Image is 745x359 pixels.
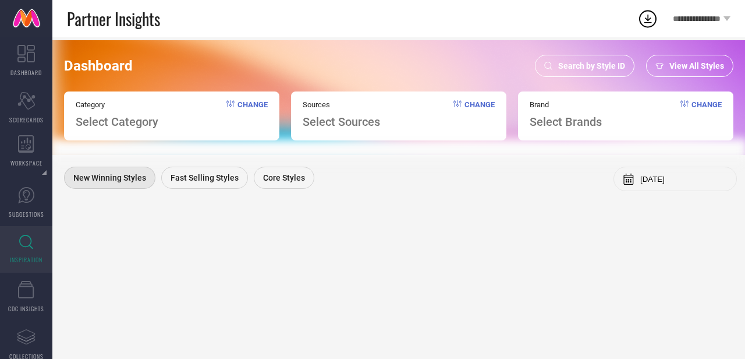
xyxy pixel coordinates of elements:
[73,173,146,182] span: New Winning Styles
[558,61,625,71] span: Search by Style ID
[237,100,268,129] span: Change
[9,115,44,124] span: SCORECARDS
[9,210,44,219] span: SUGGESTIONS
[10,159,42,167] span: WORKSPACE
[67,7,160,31] span: Partner Insights
[171,173,239,182] span: Fast Selling Styles
[464,100,495,129] span: Change
[263,173,305,182] span: Core Styles
[530,115,602,129] span: Select Brands
[10,255,42,264] span: INSPIRATION
[691,100,722,129] span: Change
[10,68,42,77] span: DASHBOARD
[640,175,728,184] input: Select month
[530,100,602,109] span: Brand
[76,100,158,109] span: Category
[64,58,133,74] span: Dashboard
[669,61,724,71] span: View All Styles
[303,100,380,109] span: Sources
[76,115,158,129] span: Select Category
[8,304,44,313] span: CDC INSIGHTS
[303,115,380,129] span: Select Sources
[637,8,658,29] div: Open download list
